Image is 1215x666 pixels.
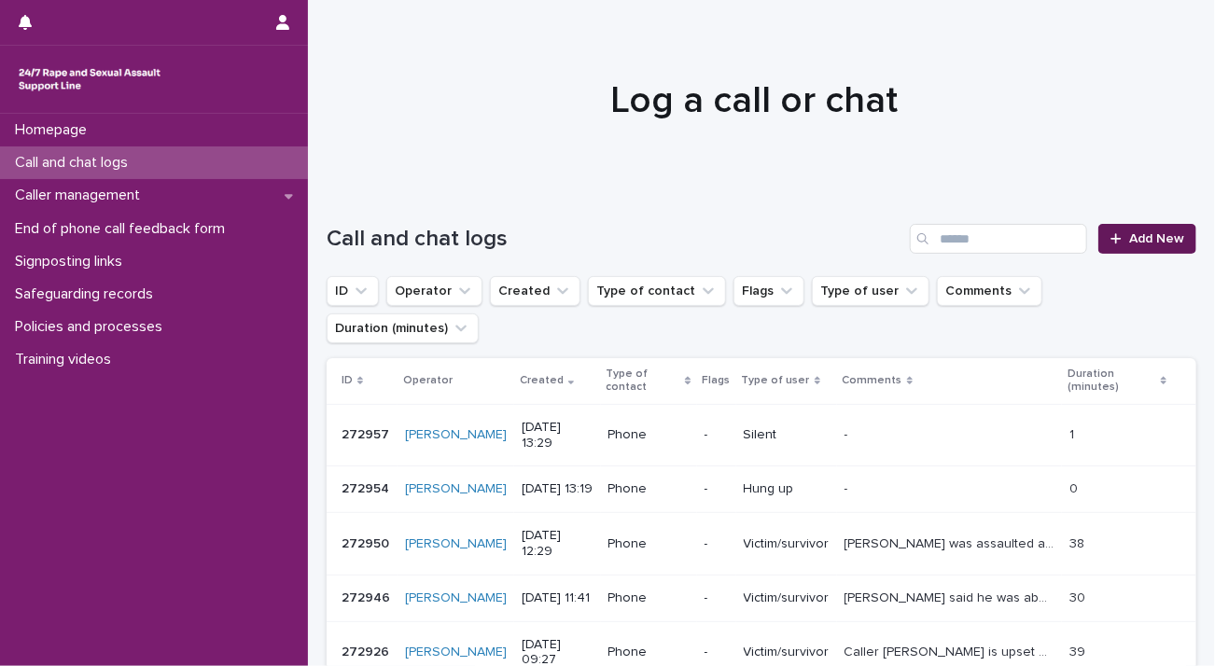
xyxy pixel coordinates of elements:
[608,645,690,660] p: Phone
[7,154,143,172] p: Call and chat logs
[843,370,902,391] p: Comments
[327,78,1182,123] h1: Log a call or chat
[490,276,580,306] button: Created
[845,423,852,443] p: -
[7,253,137,271] p: Signposting links
[845,587,1058,606] p: Anon caller said he was abused by step mum between the ages of 21 and 25. Explored abuse, harrass...
[522,590,594,606] p: [DATE] 11:41
[910,224,1087,254] input: Search
[405,481,507,497] a: [PERSON_NAME]
[405,536,507,552] a: [PERSON_NAME]
[327,466,1196,513] tr: 272954272954 [PERSON_NAME] [DATE] 13:19Phone-Hung up-- 00
[608,590,690,606] p: Phone
[327,404,1196,466] tr: 272957272957 [PERSON_NAME] [DATE] 13:29Phone-Silent-- 11
[733,276,804,306] button: Flags
[327,276,379,306] button: ID
[7,351,126,368] p: Training videos
[1069,641,1089,660] p: 39
[342,370,353,391] p: ID
[7,187,155,204] p: Caller management
[608,536,690,552] p: Phone
[1098,224,1196,254] a: Add New
[705,481,729,497] p: -
[1069,587,1089,606] p: 30
[1068,364,1156,398] p: Duration (minutes)
[744,536,830,552] p: Victim/survivor
[15,61,164,98] img: rhQMoQhaT3yELyF149Cw
[588,276,726,306] button: Type of contact
[405,590,507,606] a: [PERSON_NAME]
[937,276,1042,306] button: Comments
[1069,478,1082,497] p: 0
[386,276,482,306] button: Operator
[7,220,240,238] p: End of phone call feedback form
[342,587,394,606] p: 272946
[744,481,830,497] p: Hung up
[403,370,453,391] p: Operator
[744,427,830,443] p: Silent
[342,533,393,552] p: 272950
[607,364,681,398] p: Type of contact
[342,423,393,443] p: 272957
[1129,232,1184,245] span: Add New
[522,528,594,560] p: [DATE] 12:29
[705,590,729,606] p: -
[744,590,830,606] p: Victim/survivor
[845,533,1058,552] p: Anon caller was assaulted at the gym by an instructor. It is being investigated by the police.
[742,370,810,391] p: Type of user
[705,536,729,552] p: -
[608,481,690,497] p: Phone
[327,226,902,253] h1: Call and chat logs
[608,427,690,443] p: Phone
[7,121,102,139] p: Homepage
[703,370,731,391] p: Flags
[845,478,852,497] p: -
[327,513,1196,576] tr: 272950272950 [PERSON_NAME] [DATE] 12:29Phone-Victim/survivor[PERSON_NAME] was assaulted at the gy...
[520,370,564,391] p: Created
[845,641,1058,660] p: Caller Alex is upset about receiving a community protection notice from the police due to calling...
[342,478,393,497] p: 272954
[705,645,729,660] p: -
[342,641,393,660] p: 272926
[327,575,1196,621] tr: 272946272946 [PERSON_NAME] [DATE] 11:41Phone-Victim/survivor[PERSON_NAME] said he was abused by s...
[522,481,594,497] p: [DATE] 13:19
[327,313,479,343] button: Duration (minutes)
[405,645,507,660] a: [PERSON_NAME]
[7,285,168,303] p: Safeguarding records
[1069,423,1078,443] p: 1
[812,276,929,306] button: Type of user
[744,645,830,660] p: Victim/survivor
[405,427,507,443] a: [PERSON_NAME]
[1069,533,1088,552] p: 38
[522,420,594,451] p: [DATE] 13:29
[705,427,729,443] p: -
[7,318,177,336] p: Policies and processes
